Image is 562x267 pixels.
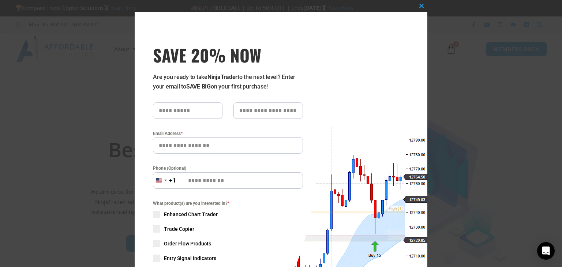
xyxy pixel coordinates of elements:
label: Enhanced Chart Trader [153,211,303,218]
span: Enhanced Chart Trader [164,211,218,218]
span: Entry Signal Indicators [164,255,216,262]
label: Trade Copier [153,225,303,233]
p: Are you ready to take to the next level? Enter your email to on your first purchase! [153,72,303,91]
strong: SAVE BIG [186,83,211,90]
span: Trade Copier [164,225,194,233]
div: +1 [169,176,176,185]
div: Open Intercom Messenger [537,242,555,260]
span: Order Flow Products [164,240,211,247]
button: Selected country [153,172,176,189]
label: Email Address [153,130,303,137]
span: What product(s) are you interested in? [153,200,303,207]
h3: SAVE 20% NOW [153,45,303,65]
label: Entry Signal Indicators [153,255,303,262]
label: Order Flow Products [153,240,303,247]
label: Phone (Optional) [153,165,303,172]
strong: NinjaTrader [207,74,237,80]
